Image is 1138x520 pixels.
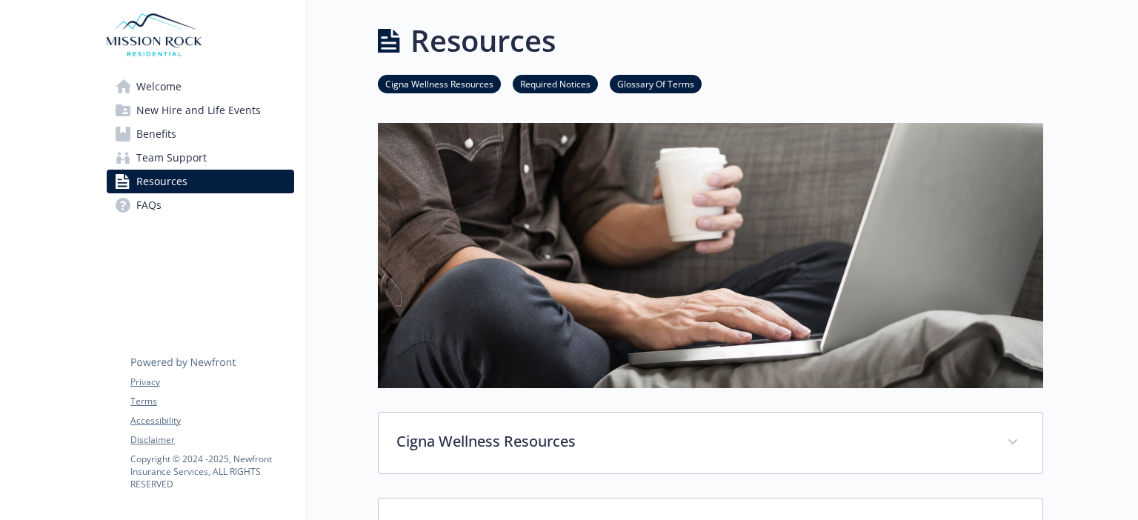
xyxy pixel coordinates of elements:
a: Welcome [107,75,294,99]
span: Team Support [136,146,207,170]
span: Welcome [136,75,182,99]
a: Resources [107,170,294,193]
h1: Resources [410,19,556,63]
p: Cigna Wellness Resources [396,430,989,453]
a: Required Notices [513,76,598,90]
p: Copyright © 2024 - 2025 , Newfront Insurance Services, ALL RIGHTS RESERVED [130,453,293,490]
a: Terms [130,395,293,408]
a: Glossary Of Terms [610,76,702,90]
img: resources page banner [378,123,1043,388]
a: Disclaimer [130,433,293,447]
a: Benefits [107,122,294,146]
div: Cigna Wellness Resources [379,413,1042,473]
a: Cigna Wellness Resources [378,76,501,90]
a: FAQs [107,193,294,217]
a: Privacy [130,376,293,389]
span: Resources [136,170,187,193]
a: Accessibility [130,414,293,427]
a: New Hire and Life Events [107,99,294,122]
span: New Hire and Life Events [136,99,261,122]
span: Benefits [136,122,176,146]
a: Team Support [107,146,294,170]
span: FAQs [136,193,162,217]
